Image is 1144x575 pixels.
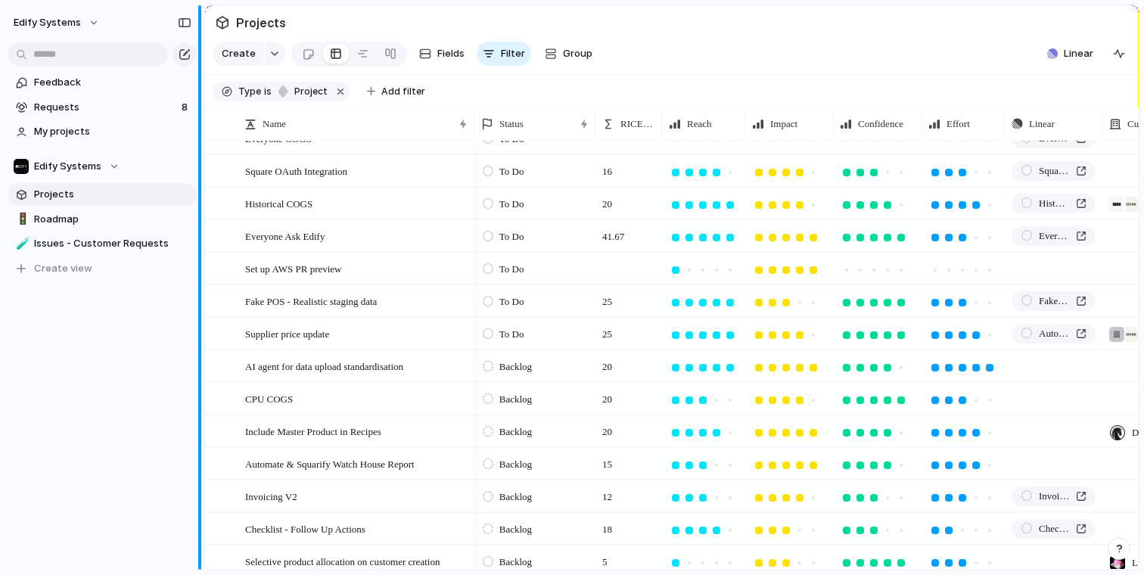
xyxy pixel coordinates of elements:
[499,164,524,179] span: To Do
[1039,196,1070,211] span: Historical COGS
[1012,486,1096,506] a: Invoicing V2
[245,227,325,244] span: Everyone Ask Edify
[596,449,618,472] span: 15
[8,232,197,255] a: 🧪Issues - Customer Requests
[245,292,377,309] span: Fake POS - Realistic staging data
[596,319,618,342] span: 25
[1012,194,1096,213] a: Historical COGS
[1041,42,1099,65] button: Linear
[858,117,903,132] span: Confidence
[596,514,618,537] span: 18
[499,392,532,407] span: Backlog
[182,100,191,115] span: 8
[596,221,630,244] span: 41.67
[14,212,29,227] button: 🚦
[1039,489,1070,504] span: Invoicing V2
[245,487,297,505] span: Invoicing V2
[34,187,191,202] span: Projects
[273,83,331,100] button: project
[596,188,618,212] span: 20
[245,422,381,440] span: Include Master Product in Recipes
[34,261,92,276] span: Create view
[1029,117,1055,132] span: Linear
[1012,519,1096,539] a: Checklist - Follow Up Actions
[499,424,532,440] span: Backlog
[620,117,654,132] span: RICE Score
[245,357,403,375] span: AI agent for data upload standardisation
[596,156,618,179] span: 16
[14,15,81,30] span: Edify Systems
[263,117,286,132] span: Name
[1012,161,1096,181] a: Square OAuth Integration
[8,71,197,94] a: Feedback
[499,490,532,505] span: Backlog
[1012,291,1096,311] a: Fake POS - Realistic staging data
[596,384,618,407] span: 20
[8,96,197,119] a: Requests8
[596,546,614,570] span: 5
[501,46,525,61] span: Filter
[34,100,177,115] span: Requests
[8,155,197,178] button: Edify Systems
[596,481,618,505] span: 12
[499,229,524,244] span: To Do
[245,520,365,537] span: Checklist - Follow Up Actions
[264,85,272,98] span: is
[213,42,263,66] button: Create
[245,194,312,212] span: Historical COGS
[34,236,191,251] span: Issues - Customer Requests
[381,85,425,98] span: Add filter
[7,11,107,35] button: Edify Systems
[222,46,256,61] span: Create
[499,522,532,537] span: Backlog
[34,75,191,90] span: Feedback
[14,236,29,251] button: 🧪
[1039,326,1070,341] span: Auto-update default supplier pricing
[596,286,618,309] span: 25
[499,327,524,342] span: To Do
[245,455,415,472] span: Automate & Squarify Watch House Report
[1039,163,1070,179] span: Square OAuth Integration
[687,117,711,132] span: Reach
[245,260,342,277] span: Set up AWS PR preview
[1012,226,1096,246] a: Everyone Ask Edify
[245,325,329,342] span: Supplier price update
[16,210,26,228] div: 🚦
[245,552,440,570] span: Selective product allocation on customer creation
[34,124,191,139] span: My projects
[437,46,465,61] span: Fields
[290,85,328,98] span: project
[233,9,289,36] span: Projects
[1012,324,1096,343] a: Auto-update default supplier pricing
[16,235,26,253] div: 🧪
[8,120,197,143] a: My projects
[34,159,101,174] span: Edify Systems
[1064,46,1093,61] span: Linear
[499,262,524,277] span: To Do
[499,197,524,212] span: To Do
[261,83,275,100] button: is
[1039,294,1070,309] span: Fake POS - Realistic staging data
[596,416,618,440] span: 20
[596,351,618,375] span: 20
[1039,228,1070,244] span: Everyone Ask Edify
[499,359,532,375] span: Backlog
[770,117,797,132] span: Impact
[245,162,347,179] span: Square OAuth Integration
[358,81,434,102] button: Add filter
[8,257,197,280] button: Create view
[499,294,524,309] span: To Do
[947,117,970,132] span: Effort
[477,42,531,66] button: Filter
[8,183,197,206] a: Projects
[413,42,471,66] button: Fields
[563,46,592,61] span: Group
[1039,521,1070,536] span: Checklist - Follow Up Actions
[499,117,524,132] span: Status
[34,212,191,227] span: Roadmap
[245,390,293,407] span: CPU COGS
[8,208,197,231] a: 🚦Roadmap
[537,42,600,66] button: Group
